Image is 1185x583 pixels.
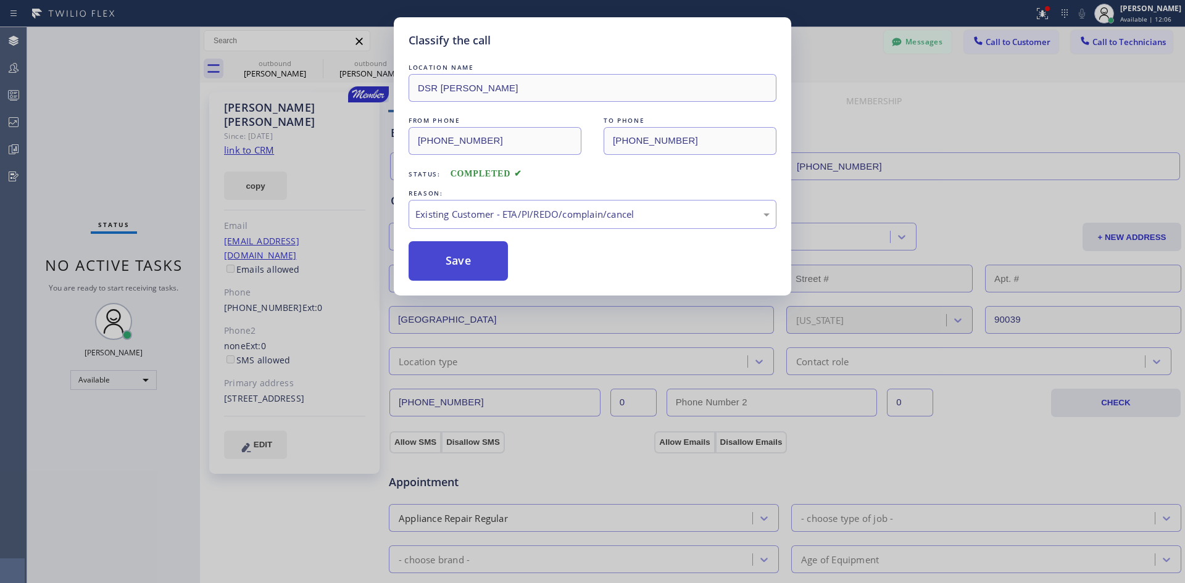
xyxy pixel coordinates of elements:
div: FROM PHONE [409,114,581,127]
div: TO PHONE [604,114,776,127]
span: Status: [409,170,441,178]
input: To phone [604,127,776,155]
h5: Classify the call [409,32,491,49]
button: Save [409,241,508,281]
div: LOCATION NAME [409,61,776,74]
div: Existing Customer - ETA/PI/REDO/complain/cancel [415,207,770,221]
input: From phone [409,127,581,155]
div: REASON: [409,187,776,200]
span: COMPLETED [451,169,522,178]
